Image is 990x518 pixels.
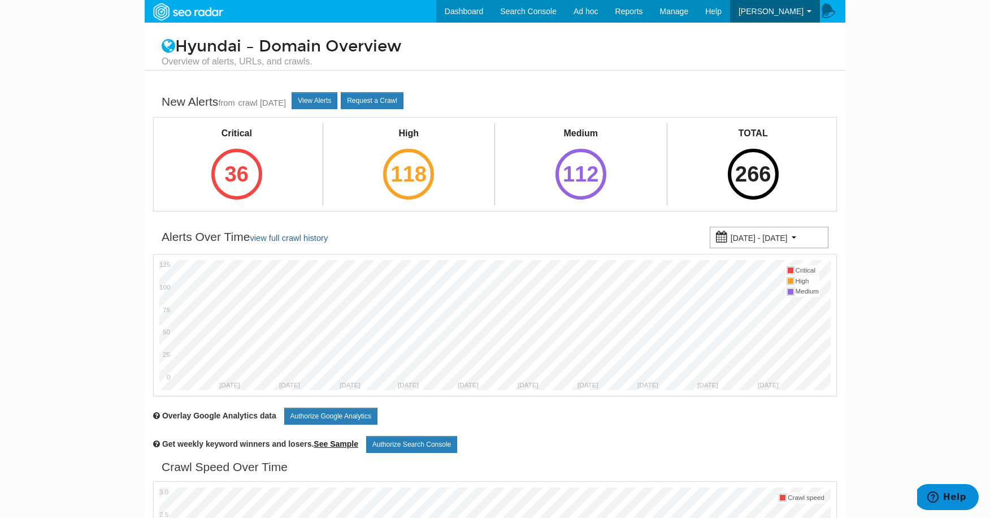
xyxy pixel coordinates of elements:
a: Authorize Search Console [366,436,457,453]
div: Critical [201,127,272,140]
td: High [795,276,819,287]
a: View Alerts [292,92,337,109]
span: Get weekly keyword winners and losers. [162,439,358,448]
a: view full crawl history [250,234,328,243]
iframe: Opens a widget where you can find more information [917,484,979,512]
span: Overlay chart with Google Analytics data [162,411,276,420]
a: See Sample [314,439,358,448]
div: Alerts Over Time [162,228,328,247]
div: 266 [728,149,779,200]
a: crawl [DATE] [238,98,286,107]
a: Authorize Google Analytics [284,408,377,425]
div: New Alerts [162,93,286,111]
span: Help [705,7,722,16]
td: Medium [795,286,819,297]
div: Medium [545,127,616,140]
small: Overview of alerts, URLs, and crawls. [162,55,828,68]
span: Reports [615,7,643,16]
small: from [218,98,235,107]
div: Crawl Speed Over Time [162,459,288,476]
div: High [373,127,444,140]
h1: Hyundai – Domain Overview [153,38,837,68]
div: 112 [555,149,606,200]
img: SEORadar [149,2,227,22]
div: 36 [211,149,262,200]
a: Request a Crawl [341,92,403,109]
span: Manage [660,7,689,16]
div: TOTAL [718,127,789,140]
td: Critical [795,265,819,276]
td: Crawl speed [787,493,825,503]
div: 118 [383,149,434,200]
span: [PERSON_NAME] [739,7,804,16]
span: Ad hoc [574,7,598,16]
small: [DATE] - [DATE] [731,234,788,243]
